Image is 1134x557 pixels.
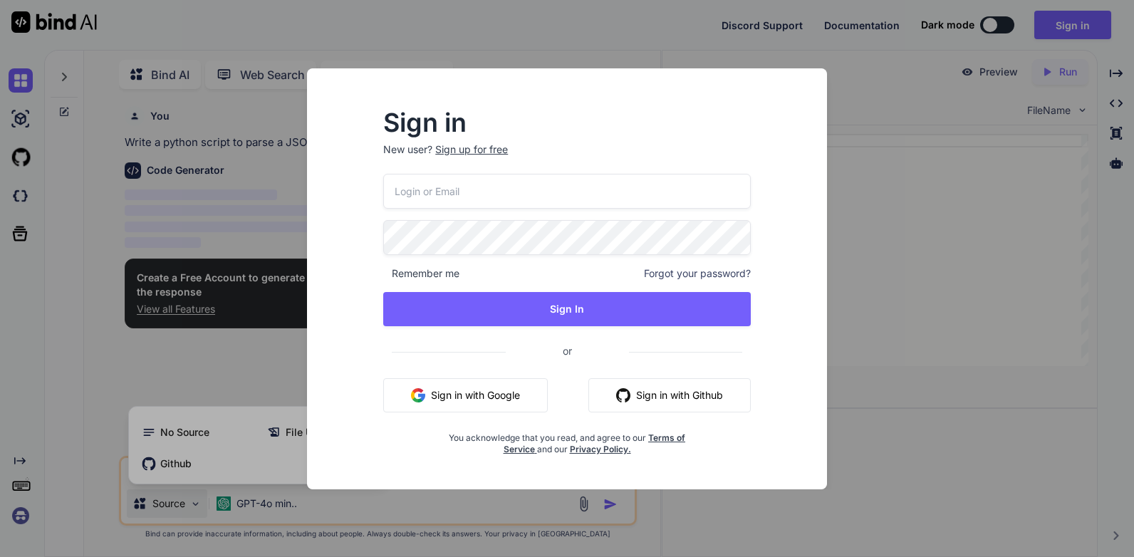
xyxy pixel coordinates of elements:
[644,266,751,281] span: Forgot your password?
[383,292,751,326] button: Sign In
[435,142,508,157] div: Sign up for free
[506,333,629,368] span: or
[383,111,751,134] h2: Sign in
[504,432,686,454] a: Terms of Service
[588,378,751,412] button: Sign in with Github
[616,388,630,402] img: github
[383,174,751,209] input: Login or Email
[444,424,690,455] div: You acknowledge that you read, and agree to our and our
[383,266,459,281] span: Remember me
[570,444,631,454] a: Privacy Policy.
[411,388,425,402] img: google
[383,142,751,174] p: New user?
[383,378,548,412] button: Sign in with Google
